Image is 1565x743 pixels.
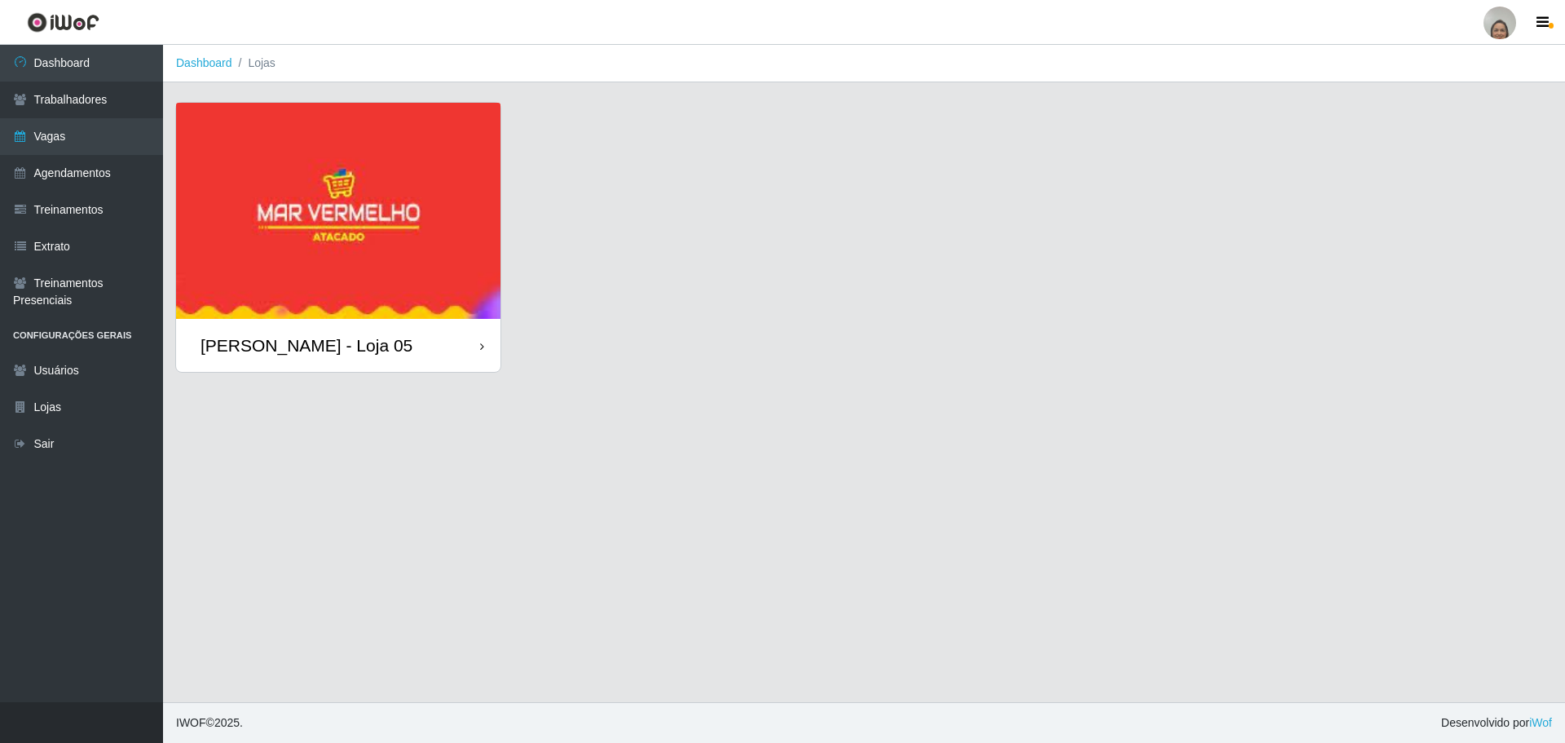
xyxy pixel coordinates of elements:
[27,12,99,33] img: CoreUI Logo
[1529,716,1552,729] a: iWof
[176,714,243,732] span: © 2025 .
[176,56,232,69] a: Dashboard
[163,45,1565,82] nav: breadcrumb
[232,55,276,72] li: Lojas
[176,716,206,729] span: IWOF
[176,103,500,319] img: cardImg
[176,103,500,372] a: [PERSON_NAME] - Loja 05
[1441,714,1552,732] span: Desenvolvido por
[201,335,412,356] div: [PERSON_NAME] - Loja 05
